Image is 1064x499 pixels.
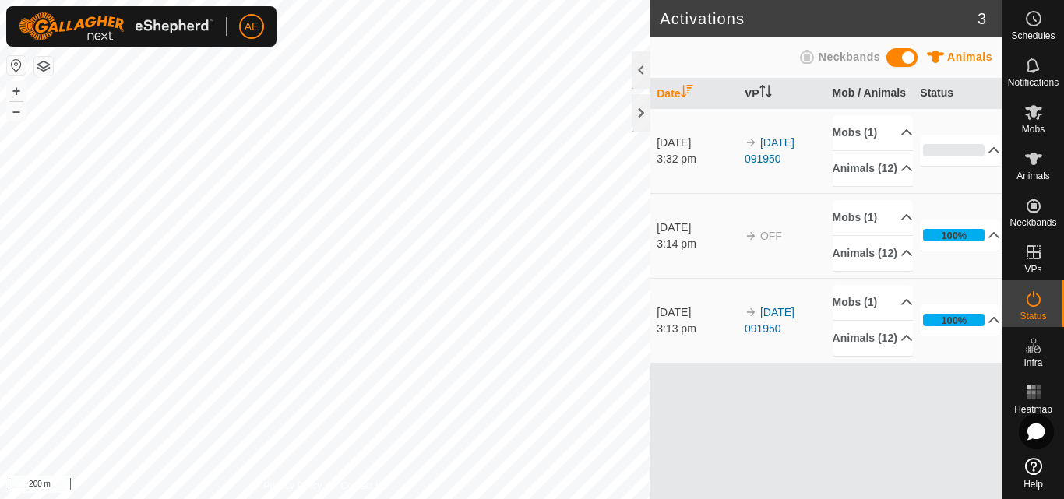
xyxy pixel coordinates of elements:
[833,321,913,356] p-accordion-header: Animals (12)
[657,304,737,321] div: [DATE]
[745,136,794,165] a: [DATE] 091950
[759,87,772,100] p-sorticon: Activate to sort
[1008,78,1059,87] span: Notifications
[1002,452,1064,495] a: Help
[264,479,322,493] a: Privacy Policy
[833,200,913,235] p-accordion-header: Mobs (1)
[1016,171,1050,181] span: Animals
[1009,218,1056,227] span: Neckbands
[657,236,737,252] div: 3:14 pm
[745,230,757,242] img: arrow
[833,115,913,150] p-accordion-header: Mobs (1)
[923,229,985,241] div: 100%
[941,228,967,243] div: 100%
[947,51,992,63] span: Animals
[681,87,693,100] p-sorticon: Activate to sort
[1023,480,1043,489] span: Help
[833,285,913,320] p-accordion-header: Mobs (1)
[1020,311,1046,321] span: Status
[657,135,737,151] div: [DATE]
[245,19,259,35] span: AE
[7,102,26,121] button: –
[920,304,1000,336] p-accordion-header: 100%
[1022,125,1045,134] span: Mobs
[833,151,913,186] p-accordion-header: Animals (12)
[7,56,26,75] button: Reset Map
[657,321,737,337] div: 3:13 pm
[920,135,1000,166] p-accordion-header: 0%
[1014,405,1052,414] span: Heatmap
[738,79,826,109] th: VP
[657,151,737,167] div: 3:32 pm
[660,9,978,28] h2: Activations
[923,144,985,156] div: 0%
[34,57,53,76] button: Map Layers
[1011,31,1055,40] span: Schedules
[7,82,26,100] button: +
[19,12,213,40] img: Gallagher Logo
[819,51,880,63] span: Neckbands
[1023,358,1042,367] span: Infra
[745,306,757,318] img: arrow
[340,479,386,493] a: Contact Us
[923,314,985,326] div: 100%
[833,236,913,271] p-accordion-header: Animals (12)
[826,79,914,109] th: Mob / Animals
[978,7,986,30] span: 3
[745,306,794,335] a: [DATE] 091950
[657,220,737,236] div: [DATE]
[745,136,757,149] img: arrow
[920,220,1000,251] p-accordion-header: 100%
[914,79,1002,109] th: Status
[1024,265,1041,274] span: VPs
[760,230,782,242] span: OFF
[650,79,738,109] th: Date
[941,313,967,328] div: 100%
